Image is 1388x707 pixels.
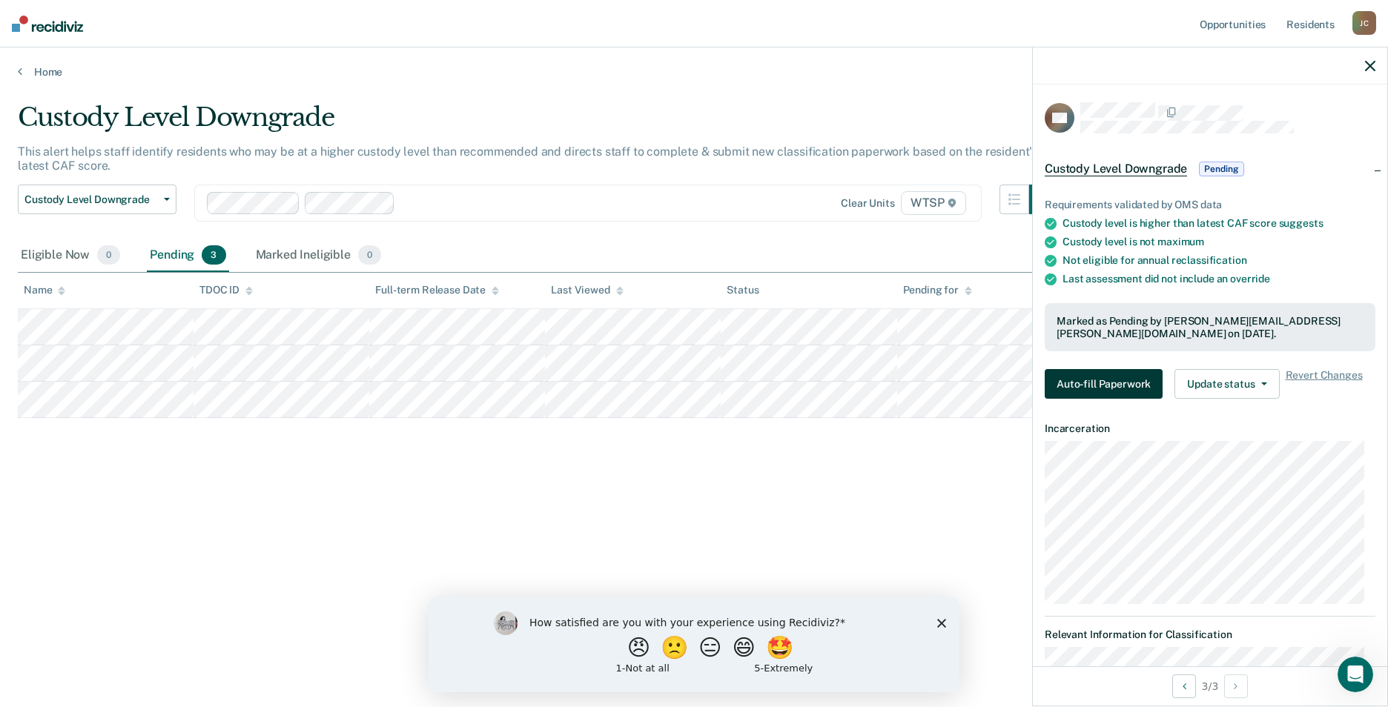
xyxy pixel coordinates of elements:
div: Last Viewed [551,284,623,296]
div: Pending for [903,284,972,296]
div: Requirements validated by OMS data [1045,199,1375,211]
div: Not eligible for annual [1063,254,1375,267]
iframe: Intercom live chat [1338,657,1373,692]
div: Custody Level DowngradePending [1033,145,1387,193]
span: 3 [202,245,225,265]
button: Auto-fill Paperwork [1045,369,1163,399]
div: 3 / 3 [1033,666,1387,706]
span: maximum [1157,236,1204,248]
div: Pending [147,239,228,272]
div: Custody level is not [1063,236,1375,248]
div: TDOC ID [199,284,253,296]
span: suggests [1279,217,1323,229]
div: Status [727,284,759,296]
span: 0 [97,245,120,265]
div: Custody level is higher than latest CAF score [1063,217,1375,230]
span: override [1230,273,1270,285]
span: Pending [1199,162,1243,176]
img: Recidiviz [12,16,83,32]
span: Custody Level Downgrade [24,193,158,206]
div: Eligible Now [18,239,123,272]
span: reclassification [1171,254,1247,266]
button: Previous Opportunity [1172,674,1196,698]
div: Last assessment did not include an [1063,273,1375,285]
div: J C [1352,11,1376,35]
div: Custody Level Downgrade [18,102,1059,145]
div: Marked Ineligible [253,239,385,272]
div: Clear units [841,197,895,210]
span: WTSP [901,191,966,215]
div: Full-term Release Date [375,284,499,296]
a: Home [18,65,1370,79]
div: Name [24,284,65,296]
iframe: Survey by Kim from Recidiviz [429,597,959,692]
span: Revert Changes [1286,369,1363,399]
button: Next Opportunity [1224,674,1248,698]
a: Navigate to form link [1045,369,1169,399]
div: Marked as Pending by [PERSON_NAME][EMAIL_ADDRESS][PERSON_NAME][DOMAIN_NAME] on [DATE]. [1057,315,1364,340]
dt: Incarceration [1045,422,1375,435]
span: Custody Level Downgrade [1045,162,1187,176]
button: Update status [1174,369,1279,399]
span: 0 [358,245,381,265]
dt: Relevant Information for Classification [1045,628,1375,641]
p: This alert helps staff identify residents who may be at a higher custody level than recommended a... [18,145,1037,173]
